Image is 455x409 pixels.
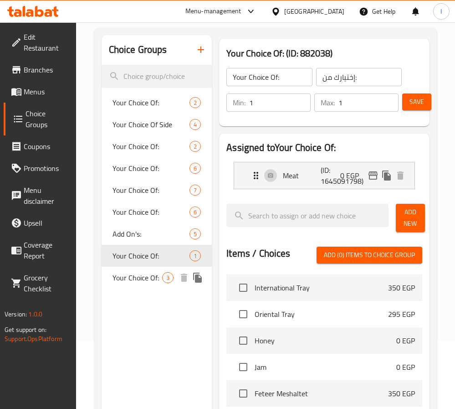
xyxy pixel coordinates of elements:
[226,46,422,61] h3: Your Choice Of: (ID: 882038)
[255,282,388,293] span: International Tray
[396,335,415,346] p: 0 EGP
[189,207,201,217] div: Choices
[190,252,200,260] span: 1
[321,165,346,186] p: (ID: 1645091798)
[409,96,424,108] span: Save
[4,234,76,267] a: Coverage Report
[234,331,253,350] span: Select choice
[317,247,422,264] button: Add (0) items to choice group
[440,6,442,16] span: I
[226,141,422,155] h2: Assigned to Your Choice Of:
[189,119,201,130] div: Choices
[4,179,76,212] a: Menu disclaimer
[24,239,69,261] span: Coverage Report
[5,324,46,336] span: Get support on:
[102,92,212,114] div: Your Choice Of:2
[4,81,76,103] a: Menus
[102,65,212,88] input: search
[112,97,190,108] span: Your Choice Of:
[190,230,200,238] span: 5
[283,170,321,181] p: Meat
[189,250,201,261] div: Choices
[190,142,200,151] span: 2
[109,43,167,57] h2: Choice Groups
[24,86,69,97] span: Menus
[324,249,415,261] span: Add (0) items to choice group
[4,103,76,135] a: Choice Groups
[388,309,415,320] p: 295 EGP
[24,217,69,228] span: Upsell
[340,170,366,181] p: 0 EGP
[24,64,69,75] span: Branches
[112,185,190,196] span: Your Choice Of:
[102,114,212,135] div: Your Choice Of Side4
[321,97,335,108] p: Max:
[190,120,200,129] span: 4
[189,97,201,108] div: Choices
[234,384,253,403] span: Select choice
[102,157,212,179] div: Your Choice Of:6
[380,169,394,182] button: duplicate
[4,212,76,234] a: Upsell
[226,247,290,260] h2: Items / Choices
[388,388,415,399] p: 350 EGP
[24,163,69,174] span: Promotions
[191,271,204,285] button: duplicate
[4,135,76,157] a: Coupons
[5,333,62,345] a: Support.OpsPlatform
[233,97,245,108] p: Min:
[102,201,212,223] div: Your Choice Of:6
[24,272,69,294] span: Grocery Checklist
[403,207,418,229] span: Add New
[112,250,190,261] span: Your Choice Of:
[177,271,191,285] button: delete
[162,272,174,283] div: Choices
[102,245,212,267] div: Your Choice Of:1
[112,141,190,152] span: Your Choice Of:
[5,308,27,320] span: Version:
[102,267,212,289] div: Your Choice Of:3deleteduplicate
[185,6,241,17] div: Menu-management
[255,388,388,399] span: Feteer Meshaltet
[4,59,76,81] a: Branches
[190,208,200,217] span: 6
[102,135,212,157] div: Your Choice Of:2
[163,274,173,282] span: 3
[396,362,415,373] p: 0 EGP
[190,164,200,173] span: 6
[388,282,415,293] p: 350 EGP
[190,186,200,195] span: 7
[24,141,69,152] span: Coupons
[234,278,253,297] span: Select choice
[24,31,69,53] span: Edit Restaurant
[226,204,388,227] input: search
[4,157,76,179] a: Promotions
[255,309,388,320] span: Oriental Tray
[226,158,422,193] li: Expand
[255,362,396,373] span: Jam
[234,305,253,324] span: Select choice
[112,207,190,217] span: Your Choice Of:
[255,335,396,346] span: Honey
[189,163,201,174] div: Choices
[26,108,69,130] span: Choice Groups
[394,169,407,182] button: delete
[234,357,253,377] span: Select choice
[366,169,380,182] button: edit
[189,185,201,196] div: Choices
[102,223,212,245] div: Add On's:5
[24,185,69,207] span: Menu disclaimer
[4,26,76,59] a: Edit Restaurant
[112,119,190,130] span: Your Choice Of Side
[284,6,344,16] div: [GEOGRAPHIC_DATA]
[112,228,190,239] span: Add On's:
[402,93,431,110] button: Save
[234,162,414,189] div: Expand
[28,308,42,320] span: 1.0.0
[102,179,212,201] div: Your Choice Of:7
[112,272,163,283] span: Your Choice Of:
[189,228,201,239] div: Choices
[4,267,76,300] a: Grocery Checklist
[112,163,190,174] span: Your Choice Of:
[190,98,200,107] span: 2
